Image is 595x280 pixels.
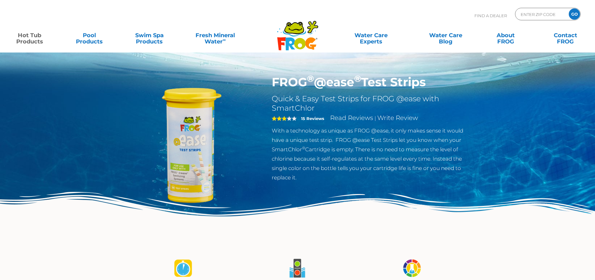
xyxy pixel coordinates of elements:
h1: FROG @ease Test Strips [272,75,476,89]
strong: 15 Reviews [301,116,324,121]
a: Fresh MineralWater∞ [186,29,244,42]
p: With a technology as unique as FROG @ease, it only makes sense it would have a unique test strip.... [272,126,476,182]
sup: ® [307,73,314,84]
span: | [374,115,376,121]
p: Find A Dealer [474,8,507,23]
a: Write Review [377,114,418,122]
img: FROG-@ease-TS-Bottle.png [120,75,263,218]
a: Hot TubProducts [6,29,53,42]
a: Water CareBlog [422,29,469,42]
a: PoolProducts [66,29,113,42]
h2: Quick & Easy Test Strips for FROG @ease with SmartChlor [272,94,476,113]
img: FROG @ease test strips-03 [401,257,423,279]
span: 3 [272,116,287,121]
sup: ∞ [223,37,226,42]
a: Read Reviews [330,114,373,122]
img: FROG @ease test strips-02 [286,257,308,279]
sup: ® [302,146,305,150]
sup: ® [354,73,361,84]
a: AboutFROG [482,29,529,42]
a: Water CareExperts [333,29,409,42]
img: FROG @ease test strips-01 [172,257,194,279]
img: Frog Products Logo [274,12,322,51]
a: Swim SpaProducts [126,29,173,42]
input: GO [569,8,580,20]
a: ContactFROG [542,29,589,42]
